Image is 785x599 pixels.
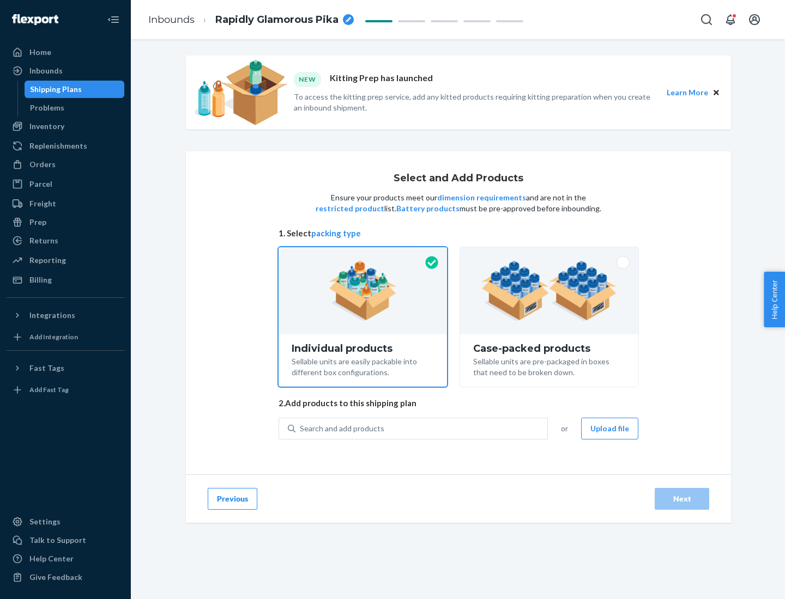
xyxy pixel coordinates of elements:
button: Close Navigation [102,9,124,30]
div: Orders [29,159,56,170]
a: Parcel [7,175,124,193]
button: Help Center [764,272,785,327]
div: Reporting [29,255,66,266]
a: Home [7,44,124,61]
button: Open notifications [720,9,741,30]
button: restricted product [316,203,384,214]
a: Freight [7,195,124,212]
div: Give Feedback [29,572,82,583]
button: packing type [311,228,361,239]
img: Flexport logo [12,14,58,25]
div: NEW [294,72,321,87]
a: Help Center [7,550,124,567]
div: Sellable units are pre-packaged in boxes that need to be broken down. [473,354,625,378]
div: Fast Tags [29,363,64,374]
img: case-pack.59cecea509d18c883b923b81aeac6d0b.png [481,261,617,321]
a: Add Fast Tag [7,381,124,399]
span: Rapidly Glamorous Pika [215,13,339,27]
button: Previous [208,488,257,510]
a: Billing [7,271,124,289]
p: To access the kitting prep service, add any kitted products requiring kitting preparation when yo... [294,91,657,113]
div: Inbounds [29,65,63,76]
button: Battery products [396,203,460,214]
div: Settings [29,516,61,527]
ol: breadcrumbs [140,4,363,36]
a: Inbounds [7,62,124,80]
div: Home [29,47,51,58]
a: Returns [7,232,124,249]
div: Integrations [29,310,75,321]
a: Reporting [7,252,124,269]
a: Shipping Plans [25,81,125,98]
a: Replenishments [7,137,124,155]
button: Learn More [667,87,708,99]
button: Give Feedback [7,569,124,586]
div: Case-packed products [473,343,625,354]
a: Prep [7,213,124,231]
div: Problems [30,102,64,113]
a: Problems [25,99,125,117]
img: individual-pack.facf35554cb0f1810c75b2bd6df2d64e.png [329,261,397,321]
div: Returns [29,235,58,246]
a: Settings [7,513,124,530]
h1: Select and Add Products [394,173,523,184]
p: Kitting Prep has launched [330,72,433,87]
span: 2. Add products to this shipping plan [279,398,638,409]
button: Integrations [7,307,124,324]
div: Replenishments [29,140,87,151]
span: 1. Select [279,228,638,239]
div: Individual products [292,343,434,354]
div: Sellable units are easily packable into different box configurations. [292,354,434,378]
div: Freight [29,198,56,209]
span: or [561,423,568,434]
button: Next [655,488,709,510]
a: Inbounds [148,14,195,26]
div: Parcel [29,179,52,190]
div: Search and add products [300,423,384,434]
div: Inventory [29,121,64,132]
button: Open Search Box [696,9,717,30]
div: Add Fast Tag [29,385,69,394]
button: Close [710,87,722,99]
a: Orders [7,156,124,173]
button: Upload file [581,418,638,439]
div: Billing [29,274,52,285]
a: Inventory [7,118,124,135]
div: Shipping Plans [30,84,82,95]
button: dimension requirements [437,192,526,203]
div: Next [664,493,700,504]
div: Help Center [29,553,74,564]
button: Open account menu [744,9,765,30]
div: Talk to Support [29,535,86,546]
div: Add Integration [29,332,78,341]
p: Ensure your products meet our and are not in the list. must be pre-approved before inbounding. [315,192,602,214]
button: Fast Tags [7,359,124,377]
a: Add Integration [7,328,124,346]
div: Prep [29,217,46,228]
a: Talk to Support [7,531,124,549]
